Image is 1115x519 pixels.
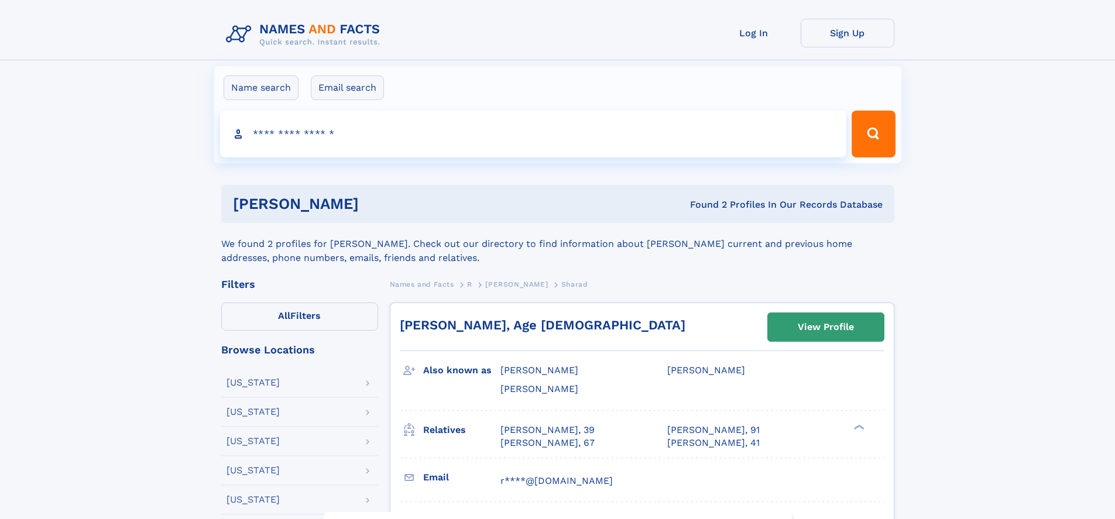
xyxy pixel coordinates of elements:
[667,424,760,436] a: [PERSON_NAME], 91
[221,19,390,50] img: Logo Names and Facts
[220,111,847,157] input: search input
[852,111,895,157] button: Search Button
[221,303,378,331] label: Filters
[801,19,894,47] a: Sign Up
[561,280,588,288] span: Sharad
[798,314,854,341] div: View Profile
[221,345,378,355] div: Browse Locations
[500,424,595,436] a: [PERSON_NAME], 39
[500,436,595,449] a: [PERSON_NAME], 67
[851,423,865,431] div: ❯
[311,75,384,100] label: Email search
[227,378,280,387] div: [US_STATE]
[500,365,578,376] span: [PERSON_NAME]
[227,436,280,446] div: [US_STATE]
[467,280,472,288] span: R
[390,277,454,291] a: Names and Facts
[227,466,280,475] div: [US_STATE]
[221,223,894,265] div: We found 2 profiles for [PERSON_NAME]. Check out our directory to find information about [PERSON_...
[768,313,884,341] a: View Profile
[707,19,801,47] a: Log In
[400,318,685,332] a: [PERSON_NAME], Age [DEMOGRAPHIC_DATA]
[224,75,299,100] label: Name search
[485,277,548,291] a: [PERSON_NAME]
[227,407,280,417] div: [US_STATE]
[423,420,500,440] h3: Relatives
[500,383,578,394] span: [PERSON_NAME]
[221,279,378,290] div: Filters
[667,365,745,376] span: [PERSON_NAME]
[227,495,280,504] div: [US_STATE]
[423,360,500,380] h3: Also known as
[467,277,472,291] a: R
[278,310,290,321] span: All
[233,197,524,211] h1: [PERSON_NAME]
[667,436,760,449] a: [PERSON_NAME], 41
[524,198,883,211] div: Found 2 Profiles In Our Records Database
[423,468,500,487] h3: Email
[485,280,548,288] span: [PERSON_NAME]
